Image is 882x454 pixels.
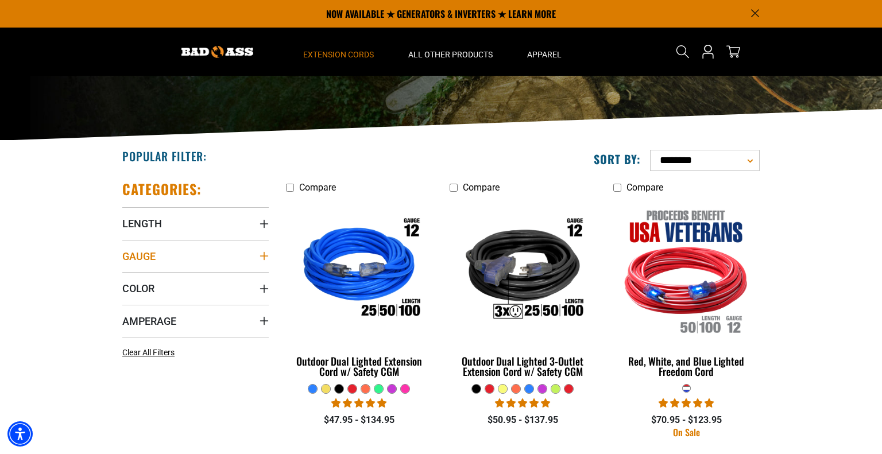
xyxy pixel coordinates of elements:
div: $47.95 - $134.95 [286,413,432,427]
a: Outdoor Dual Lighted 3-Outlet Extension Cord w/ Safety CGM Outdoor Dual Lighted 3-Outlet Extensio... [450,199,596,383]
span: Compare [299,182,336,193]
span: All Other Products [408,49,493,60]
label: Sort by: [594,152,641,166]
span: Color [122,282,154,295]
summary: All Other Products [391,28,510,76]
a: Open this option [699,28,717,76]
span: Compare [463,182,500,193]
span: Gauge [122,250,156,263]
div: Accessibility Menu [7,421,33,447]
span: 4.80 stars [495,398,550,409]
img: Bad Ass Extension Cords [181,46,253,58]
div: $50.95 - $137.95 [450,413,596,427]
span: Apparel [527,49,562,60]
summary: Apparel [510,28,579,76]
summary: Color [122,272,269,304]
span: 4.95 stars [659,398,714,409]
summary: Search [674,42,692,61]
div: Outdoor Dual Lighted Extension Cord w/ Safety CGM [286,356,432,377]
img: Outdoor Dual Lighted Extension Cord w/ Safety CGM [287,204,432,336]
a: Outdoor Dual Lighted Extension Cord w/ Safety CGM Outdoor Dual Lighted Extension Cord w/ Safety CGM [286,199,432,383]
a: Clear All Filters [122,347,179,359]
span: Length [122,217,162,230]
summary: Extension Cords [286,28,391,76]
img: Outdoor Dual Lighted 3-Outlet Extension Cord w/ Safety CGM [450,204,595,336]
span: 4.81 stars [331,398,386,409]
div: Outdoor Dual Lighted 3-Outlet Extension Cord w/ Safety CGM [450,356,596,377]
span: Compare [626,182,663,193]
summary: Length [122,207,269,239]
div: $70.95 - $123.95 [613,413,760,427]
a: Red, White, and Blue Lighted Freedom Cord Red, White, and Blue Lighted Freedom Cord [613,199,760,383]
span: Extension Cords [303,49,374,60]
div: Red, White, and Blue Lighted Freedom Cord [613,356,760,377]
a: cart [724,45,742,59]
img: Red, White, and Blue Lighted Freedom Cord [614,204,759,336]
summary: Amperage [122,305,269,337]
h2: Categories: [122,180,202,198]
div: On Sale [613,428,760,437]
summary: Gauge [122,240,269,272]
h2: Popular Filter: [122,149,207,164]
span: Amperage [122,315,176,328]
span: Clear All Filters [122,348,175,357]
